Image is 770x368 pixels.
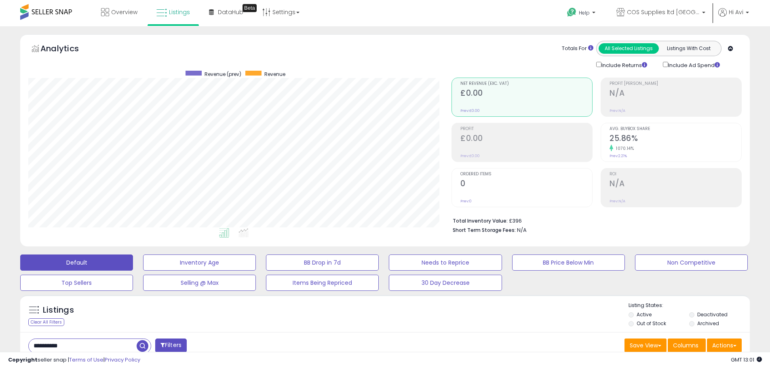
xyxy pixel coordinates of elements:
[8,356,38,364] strong: Copyright
[610,127,741,131] span: Avg. Buybox Share
[658,43,719,54] button: Listings With Cost
[731,356,762,364] span: 2025-09-16 13:01 GMT
[28,318,64,326] div: Clear All Filters
[20,254,133,271] button: Default
[697,320,719,327] label: Archived
[718,8,749,26] a: Hi Avi
[460,134,592,145] h2: £0.00
[657,60,733,69] div: Include Ad Spend
[143,254,256,271] button: Inventory Age
[264,71,285,78] span: Revenue
[218,8,243,16] span: DataHub
[243,4,257,12] div: Tooltip anchor
[8,356,140,364] div: seller snap | |
[579,9,590,16] span: Help
[460,172,592,177] span: Ordered Items
[707,339,742,352] button: Actions
[155,339,187,353] button: Filters
[205,71,241,78] span: Revenue (prev)
[453,227,516,233] b: Short Term Storage Fees:
[561,1,603,26] a: Help
[729,8,743,16] span: Hi Avi
[460,108,480,113] small: Prev: £0.00
[40,43,95,56] h5: Analytics
[610,108,625,113] small: Prev: N/A
[453,217,508,224] b: Total Inventory Value:
[610,134,741,145] h2: 25.86%
[460,88,592,99] h2: £0.00
[613,145,634,151] small: 1070.14%
[610,199,625,204] small: Prev: N/A
[562,45,593,53] div: Totals For
[389,254,502,271] button: Needs to Reprice
[627,8,700,16] span: COS Supplies ltd [GEOGRAPHIC_DATA]
[460,179,592,190] h2: 0
[460,199,472,204] small: Prev: 0
[610,172,741,177] span: ROI
[697,311,728,318] label: Deactivated
[668,339,706,352] button: Columns
[673,341,698,349] span: Columns
[610,179,741,190] h2: N/A
[610,154,627,158] small: Prev: 2.21%
[20,275,133,291] button: Top Sellers
[266,254,379,271] button: BB Drop in 7d
[610,82,741,86] span: Profit [PERSON_NAME]
[567,7,577,17] i: Get Help
[629,302,750,309] p: Listing States:
[43,305,74,316] h5: Listings
[624,339,667,352] button: Save View
[460,127,592,131] span: Profit
[590,60,657,69] div: Include Returns
[105,356,140,364] a: Privacy Policy
[169,8,190,16] span: Listings
[143,275,256,291] button: Selling @ Max
[512,254,625,271] button: BB Price Below Min
[637,311,652,318] label: Active
[266,275,379,291] button: Items Being Repriced
[517,226,527,234] span: N/A
[599,43,659,54] button: All Selected Listings
[69,356,103,364] a: Terms of Use
[460,154,480,158] small: Prev: £0.00
[453,215,736,225] li: £396
[610,88,741,99] h2: N/A
[111,8,137,16] span: Overview
[460,82,592,86] span: Net Revenue (Exc. VAT)
[637,320,666,327] label: Out of Stock
[635,254,748,271] button: Non Competitive
[389,275,502,291] button: 30 Day Decrease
